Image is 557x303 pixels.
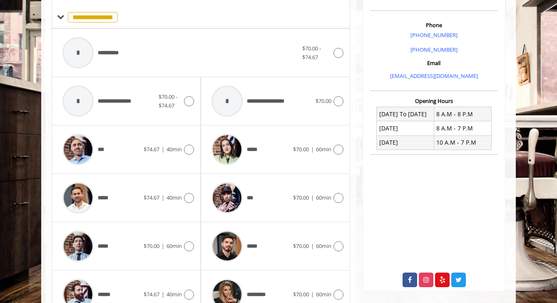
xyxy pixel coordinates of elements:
td: 10 A.M - 7 P.M [434,135,491,150]
span: 60min [316,290,331,298]
span: $74.67 [144,145,159,153]
span: $74.67 [144,290,159,298]
span: | [162,290,164,298]
h3: Phone [372,22,496,28]
span: | [311,194,314,201]
span: | [311,145,314,153]
a: [EMAIL_ADDRESS][DOMAIN_NAME] [390,72,478,80]
span: 60min [316,194,331,201]
span: $70.00 [144,242,159,250]
span: 40min [167,290,182,298]
span: $70.00 [316,97,331,105]
span: | [162,194,164,201]
span: 60min [316,145,331,153]
a: [PHONE_NUMBER] [410,31,458,39]
td: [DATE] To [DATE] [377,107,434,121]
span: 60min [316,242,331,250]
td: [DATE] [377,121,434,135]
span: $70.00 - $74.67 [159,93,177,109]
span: 60min [167,242,182,250]
td: [DATE] [377,135,434,150]
span: 40min [167,194,182,201]
span: $70.00 - $74.67 [302,45,321,61]
span: $70.00 [293,290,309,298]
span: 40min [167,145,182,153]
span: | [162,242,164,250]
span: | [162,145,164,153]
span: $70.00 [293,194,309,201]
span: $74.67 [144,194,159,201]
td: 8 A.M - 7 P.M [434,121,491,135]
span: | [311,290,314,298]
span: | [311,242,314,250]
h3: Opening Hours [370,98,498,104]
h3: Email [372,60,496,66]
span: $70.00 [293,242,309,250]
span: $70.00 [293,145,309,153]
td: 8 A.M - 8 P.M [434,107,491,121]
a: [PHONE_NUMBER] [410,46,458,53]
